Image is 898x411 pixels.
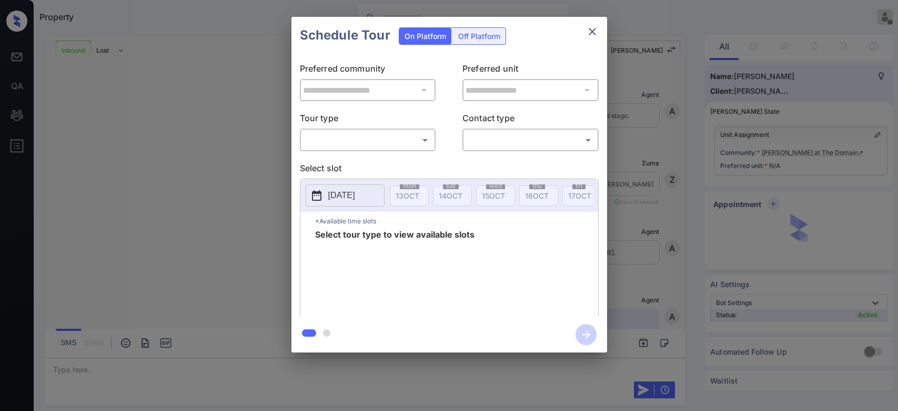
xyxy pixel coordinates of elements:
h2: Schedule Tour [291,17,399,54]
button: close [582,21,603,42]
p: Preferred unit [462,62,599,79]
div: Off Platform [453,28,506,44]
p: *Available time slots [315,212,598,230]
span: Select tour type to view available slots [315,230,475,315]
p: Preferred community [300,62,436,79]
button: [DATE] [306,184,385,207]
p: [DATE] [328,189,355,202]
p: Contact type [462,112,599,129]
p: Tour type [300,112,436,129]
p: Select slot [300,162,599,179]
div: On Platform [399,28,451,44]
